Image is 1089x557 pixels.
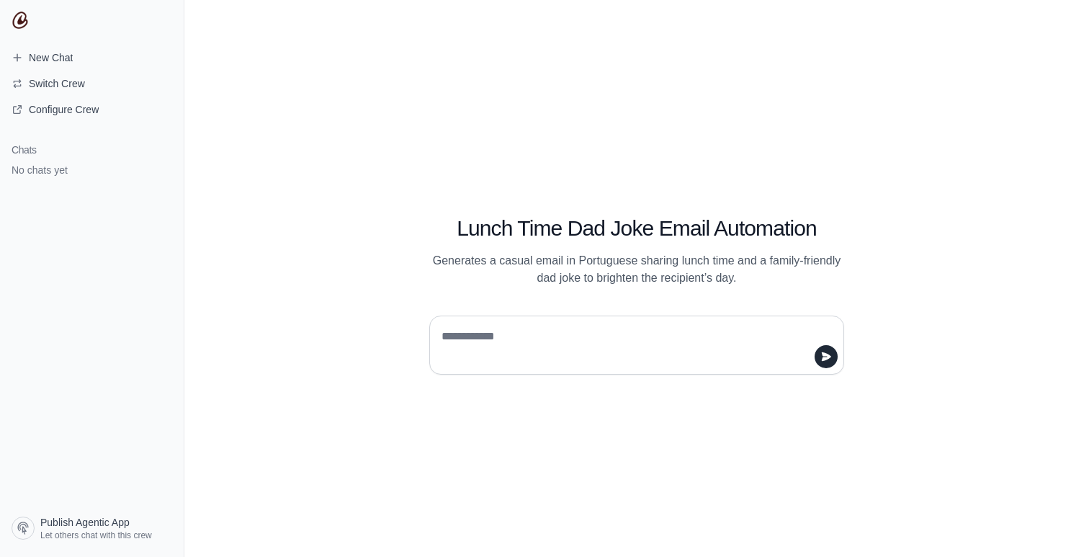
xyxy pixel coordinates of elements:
span: Let others chat with this crew [40,530,152,541]
a: Publish Agentic App Let others chat with this crew [6,511,178,545]
span: New Chat [29,50,73,65]
a: New Chat [6,46,178,69]
button: Switch Crew [6,72,178,95]
span: Configure Crew [29,102,99,117]
span: Switch Crew [29,76,85,91]
a: Configure Crew [6,98,178,121]
p: Generates a casual email in Portuguese sharing lunch time and a family-friendly dad joke to brigh... [429,252,844,287]
h1: Lunch Time Dad Joke Email Automation [429,215,844,241]
span: Publish Agentic App [40,515,130,530]
img: CrewAI Logo [12,12,29,29]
